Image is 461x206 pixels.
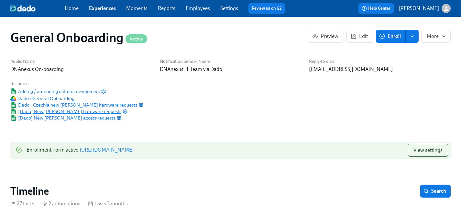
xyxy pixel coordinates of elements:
[313,33,338,40] span: Preview
[406,30,419,43] button: enroll
[65,5,79,11] a: Home
[309,58,451,64] h6: Reply-to email
[186,5,210,11] a: Employees
[380,33,401,40] span: Enroll
[10,88,100,95] a: Google SheetAdding / amending data for new joiners
[10,30,147,45] h1: General Onboarding
[420,185,451,198] button: Search
[421,30,451,43] button: More
[10,108,121,115] span: [Dado] New [PERSON_NAME] hardware requests
[427,33,445,40] span: More
[425,188,446,194] span: Search
[248,3,285,14] button: Review us on G2
[10,66,152,73] p: DNAnexus On-boarding
[10,88,100,95] span: Adding / amending data for new joiners
[10,81,144,87] h6: Resources
[10,115,17,121] img: Google Sheet
[413,147,443,154] span: View settings
[399,5,439,12] p: [PERSON_NAME]
[408,144,448,157] button: View settings
[10,102,137,108] span: Dado - Czechia new [PERSON_NAME] hardware requests
[252,5,282,12] a: Review us on G2
[10,115,115,121] span: [Dado] New [PERSON_NAME] access requests
[80,147,134,153] a: [URL][DOMAIN_NAME]
[362,5,390,12] span: Help Center
[10,102,137,108] a: Google SheetDado - Czechia new [PERSON_NAME] hardware requests
[10,88,17,94] img: Google Sheet
[10,95,74,102] span: Dado - General Onboarding
[126,5,148,11] a: Moments
[10,58,152,64] h6: Public Name
[10,96,16,101] img: Google Drive
[10,108,121,115] a: Google Sheet[Dado] New [PERSON_NAME] hardware requests
[10,5,65,12] a: dado
[309,66,451,73] p: [EMAIL_ADDRESS][DOMAIN_NAME]
[358,3,394,14] button: Help Center
[158,5,175,11] a: Reports
[220,5,238,11] a: Settings
[160,66,302,73] p: DNAnexus IT Team via Dado
[27,144,134,157] div: Enrollment Form active :
[160,58,302,64] h6: Notification Sender Name
[376,30,406,43] button: Enroll
[89,5,116,11] a: Experiences
[352,33,368,40] span: Edit
[10,5,36,12] img: dado
[10,115,115,121] a: Google Sheet[Dado] New [PERSON_NAME] access requests
[399,4,451,13] button: [PERSON_NAME]
[308,30,344,43] button: Preview
[126,37,147,41] span: Active
[10,109,17,114] img: Google Sheet
[346,30,373,43] button: Edit
[10,102,17,108] img: Google Sheet
[10,95,74,102] a: Google DriveDado - General Onboarding
[10,185,49,198] h2: Timeline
